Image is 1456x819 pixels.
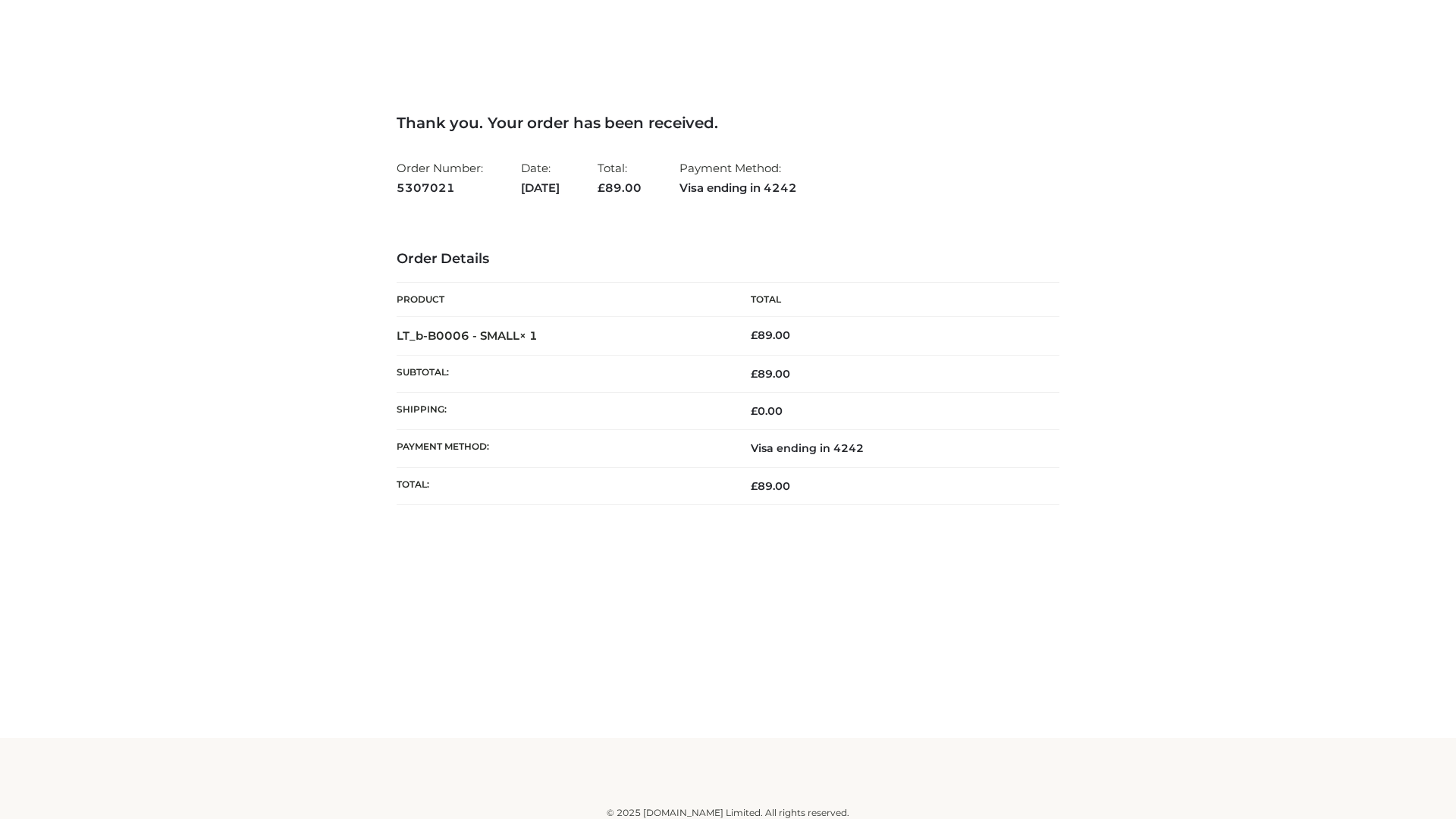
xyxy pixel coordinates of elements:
th: Total [728,283,1059,317]
strong: LT_b-B0006 - SMALL [397,328,538,343]
h3: Thank you. Your order has been received. [397,114,1059,132]
span: £ [751,328,758,342]
bdi: 0.00 [751,404,783,418]
li: Date: [521,155,560,201]
li: Payment Method: [679,155,797,201]
strong: [DATE] [521,178,560,198]
th: Shipping: [397,393,728,430]
td: Visa ending in 4242 [728,430,1059,467]
span: 89.00 [598,180,642,195]
span: 89.00 [751,367,790,381]
span: 89.00 [751,479,790,493]
span: £ [751,367,758,381]
strong: Visa ending in 4242 [679,178,797,198]
h3: Order Details [397,251,1059,268]
bdi: 89.00 [751,328,790,342]
th: Product [397,283,728,317]
th: Subtotal: [397,355,728,392]
th: Total: [397,467,728,504]
span: £ [598,180,605,195]
span: £ [751,404,758,418]
strong: × 1 [519,328,538,343]
span: £ [751,479,758,493]
th: Payment method: [397,430,728,467]
li: Order Number: [397,155,483,201]
strong: 5307021 [397,178,483,198]
li: Total: [598,155,642,201]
